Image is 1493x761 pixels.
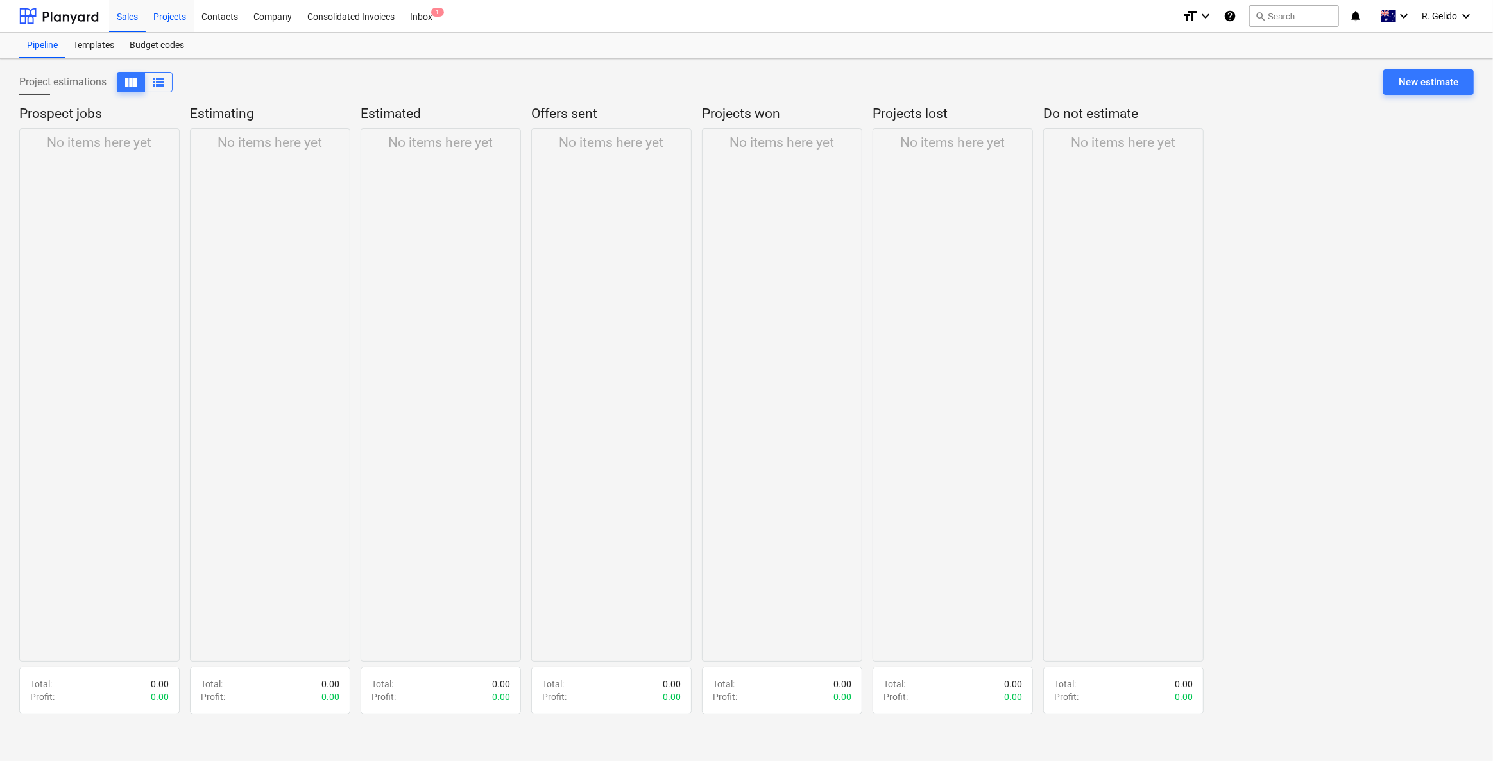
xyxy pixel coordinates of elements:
[201,690,225,703] p: Profit :
[1224,8,1236,24] i: Knowledge base
[1054,678,1076,690] p: Total :
[833,678,851,690] p: 0.00
[321,678,339,690] p: 0.00
[713,678,735,690] p: Total :
[1422,11,1457,21] span: R. Gelido
[1004,690,1022,703] p: 0.00
[702,105,857,123] p: Projects won
[1249,5,1339,27] button: Search
[47,134,152,152] p: No items here yet
[201,678,223,690] p: Total :
[873,105,1028,123] p: Projects lost
[431,8,444,17] span: 1
[30,690,55,703] p: Profit :
[1071,134,1176,152] p: No items here yet
[371,678,393,690] p: Total :
[492,690,510,703] p: 0.00
[1255,11,1265,21] span: search
[19,33,65,58] a: Pipeline
[151,690,169,703] p: 0.00
[833,690,851,703] p: 0.00
[361,105,516,123] p: Estimated
[65,33,122,58] a: Templates
[1004,678,1022,690] p: 0.00
[531,105,687,123] p: Offers sent
[151,678,169,690] p: 0.00
[730,134,835,152] p: No items here yet
[559,134,664,152] p: No items here yet
[713,690,737,703] p: Profit :
[19,105,175,123] p: Prospect jobs
[371,690,396,703] p: Profit :
[151,74,166,90] span: View as columns
[1198,8,1213,24] i: keyboard_arrow_down
[492,678,510,690] p: 0.00
[1182,8,1198,24] i: format_size
[1396,8,1412,24] i: keyboard_arrow_down
[663,678,681,690] p: 0.00
[1043,105,1199,123] p: Do not estimate
[1054,690,1079,703] p: Profit :
[190,105,345,123] p: Estimating
[30,678,52,690] p: Total :
[1175,690,1193,703] p: 0.00
[1399,74,1458,90] div: New estimate
[1383,69,1474,95] button: New estimate
[883,690,908,703] p: Profit :
[1429,699,1493,761] iframe: Chat Widget
[19,72,173,92] div: Project estimations
[389,134,493,152] p: No items here yet
[883,678,905,690] p: Total :
[218,134,323,152] p: No items here yet
[123,74,139,90] span: View as columns
[321,690,339,703] p: 0.00
[1458,8,1474,24] i: keyboard_arrow_down
[122,33,192,58] a: Budget codes
[901,134,1005,152] p: No items here yet
[663,690,681,703] p: 0.00
[542,678,564,690] p: Total :
[1175,678,1193,690] p: 0.00
[542,690,567,703] p: Profit :
[1349,8,1362,24] i: notifications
